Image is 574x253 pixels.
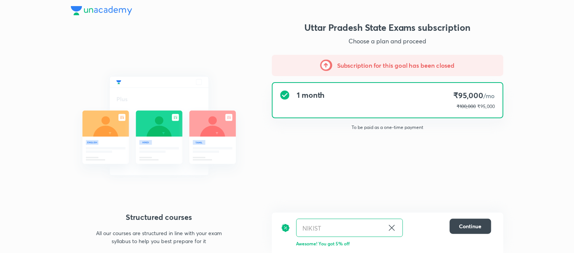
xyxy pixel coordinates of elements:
img: Company Logo [71,6,132,15]
span: Continue [459,223,482,230]
h3: Uttar Pradesh State Exams subscription [272,21,504,33]
p: Awesome! You got 5% off [296,240,491,247]
button: Continue [450,219,491,234]
p: All our courses are structured in line with your exam syllabus to help you best prepare for it [93,229,225,245]
img: - [320,59,333,72]
h4: ₹95,000 [453,91,495,101]
p: ₹100,000 [457,103,476,110]
p: To be paid as a one-time payment [266,124,510,130]
input: Have a referral code? [297,219,384,237]
p: Choose a plan and proceed [272,37,504,46]
h4: Structured courses [71,212,248,223]
h5: Subscription for this goal has been closed [337,61,455,70]
img: discount [281,219,290,237]
img: daily_live_classes_be8fa5af21.svg [71,60,248,192]
span: /mo [484,92,495,100]
span: ₹95,000 [478,103,495,109]
h4: 1 month [297,91,325,100]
